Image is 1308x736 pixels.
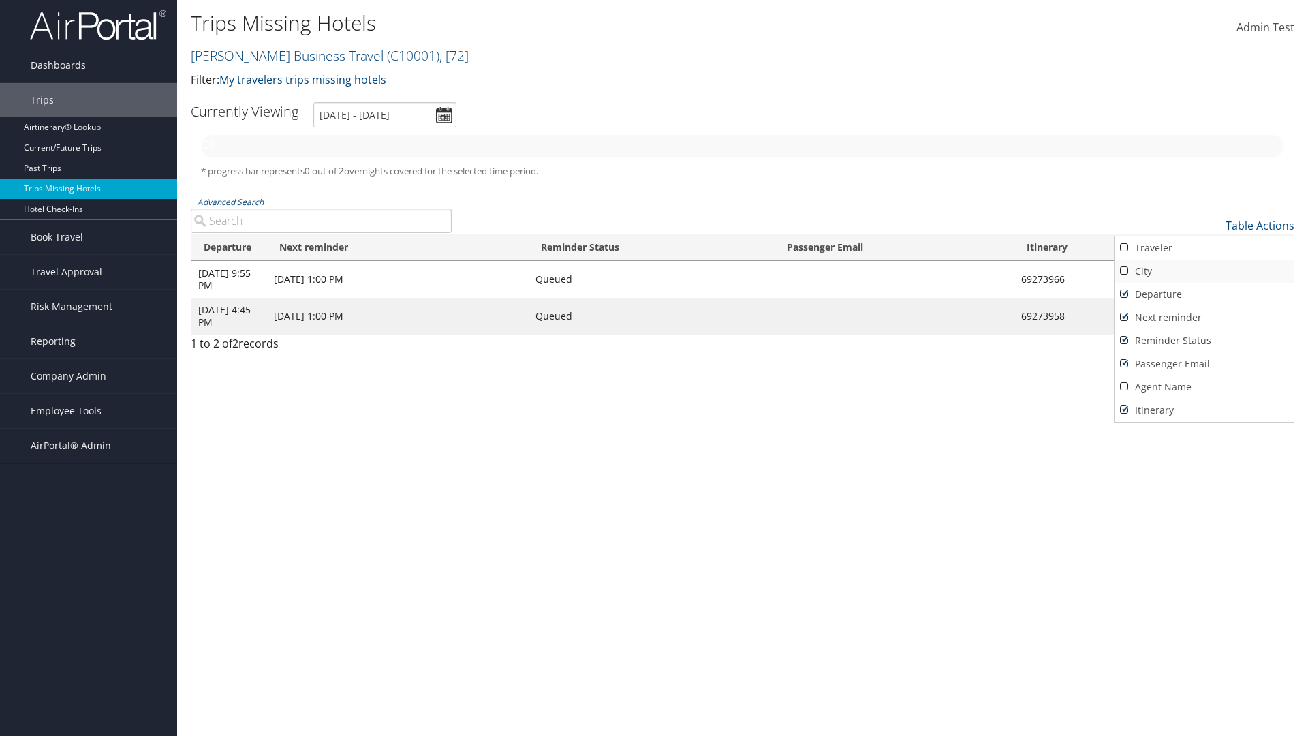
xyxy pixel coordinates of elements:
[1115,352,1294,375] a: Passenger Email
[31,429,111,463] span: AirPortal® Admin
[31,83,54,117] span: Trips
[31,324,76,358] span: Reporting
[31,48,86,82] span: Dashboards
[1115,375,1294,399] a: Agent Name
[1115,306,1294,329] a: Next reminder
[31,290,112,324] span: Risk Management
[1115,236,1294,260] a: Traveler
[30,9,166,41] img: airportal-logo.png
[31,255,102,289] span: Travel Approval
[31,394,102,428] span: Employee Tools
[31,220,83,254] span: Book Travel
[1115,329,1294,352] a: Reminder Status
[31,359,106,393] span: Company Admin
[1115,399,1294,422] a: Itinerary
[1115,260,1294,283] a: City
[1115,283,1294,306] a: Departure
